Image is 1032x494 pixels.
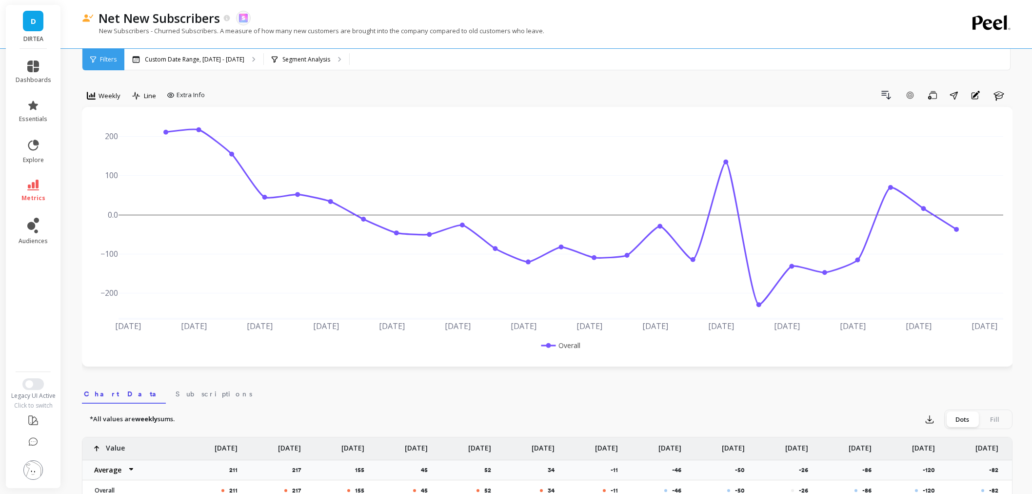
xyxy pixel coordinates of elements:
p: -82 [989,466,1004,474]
p: 155 [355,466,370,474]
p: [DATE] [278,437,301,453]
p: 217 [292,466,307,474]
p: [DATE] [658,437,681,453]
p: Segment Analysis [282,56,330,63]
img: header icon [82,14,94,22]
p: 211 [229,466,243,474]
span: Filters [100,56,117,63]
button: Switch to New UI [22,378,44,390]
p: -46 [672,466,687,474]
p: [DATE] [405,437,428,453]
p: 45 [421,466,434,474]
p: [DATE] [975,437,998,453]
span: audiences [19,237,48,245]
div: Dots [946,412,978,427]
p: Custom Date Range, [DATE] - [DATE] [145,56,244,63]
p: New Subscribers - Churned Subscribers. A measure of how many new customers are brought into the c... [82,26,544,35]
p: *All values are sums. [90,414,175,424]
p: Value [106,437,125,453]
p: -120 [923,466,941,474]
p: [DATE] [468,437,491,453]
p: DIRTEA [16,35,51,43]
div: Fill [978,412,1011,427]
p: [DATE] [532,437,555,453]
span: Extra Info [177,90,205,100]
div: Click to switch [6,402,61,410]
p: Net New Subscribers [99,10,220,26]
p: -11 [611,466,624,474]
p: [DATE] [215,437,238,453]
p: [DATE] [785,437,808,453]
span: Weekly [99,91,120,101]
span: essentials [19,115,47,123]
span: metrics [21,194,45,202]
p: -86 [862,466,877,474]
strong: weekly [135,414,158,423]
p: [DATE] [849,437,872,453]
p: [DATE] [912,437,935,453]
div: Legacy UI Active [6,392,61,400]
nav: Tabs [82,381,1012,404]
p: [DATE] [722,437,745,453]
span: D [31,16,36,27]
p: 34 [548,466,560,474]
p: [DATE] [341,437,364,453]
span: Chart Data [84,389,164,399]
p: -26 [799,466,814,474]
p: 52 [484,466,497,474]
p: -50 [735,466,751,474]
span: explore [23,156,44,164]
img: api.skio.svg [239,14,248,22]
span: Line [144,91,156,101]
span: dashboards [16,76,51,84]
img: profile picture [23,460,43,480]
p: [DATE] [595,437,618,453]
span: Subscriptions [176,389,252,399]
